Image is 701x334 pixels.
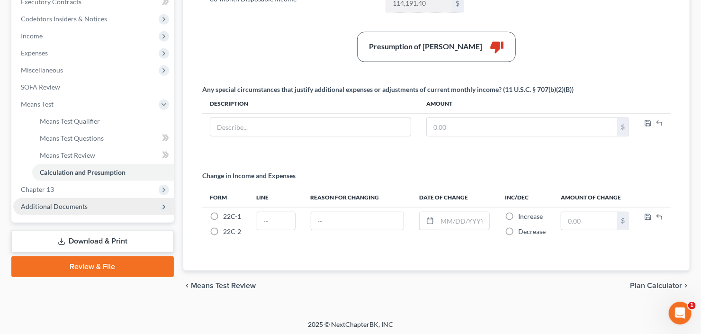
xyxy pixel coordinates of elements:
[617,212,629,230] div: $
[32,130,174,147] a: Means Test Questions
[223,227,241,235] span: 22C-2
[13,79,174,96] a: SOFA Review
[561,212,617,230] input: 0.00
[202,85,574,94] div: Any special circumstances that justify additional expenses or adjustments of current monthly inco...
[183,282,191,289] i: chevron_left
[437,212,489,230] input: MM/DD/YYYY
[553,188,637,207] th: Amount of Change
[183,282,256,289] button: chevron_left Means Test Review
[21,49,48,57] span: Expenses
[32,164,174,181] a: Calculation and Presumption
[21,185,54,193] span: Chapter 13
[21,202,88,210] span: Additional Documents
[40,151,95,159] span: Means Test Review
[21,32,43,40] span: Income
[40,134,104,142] span: Means Test Questions
[21,15,107,23] span: Codebtors Insiders & Notices
[688,302,696,309] span: 1
[427,118,617,136] input: 0.00
[223,212,241,220] span: 22C-1
[257,212,295,230] input: --
[518,212,543,220] span: Increase
[40,117,100,125] span: Means Test Qualifier
[21,100,54,108] span: Means Test
[497,188,553,207] th: Inc/Dec
[669,302,692,325] iframe: Intercom live chat
[11,230,174,253] a: Download & Print
[617,118,629,136] div: $
[369,41,482,52] div: Presumption of [PERSON_NAME]
[202,171,296,181] p: Change in Income and Expenses
[11,256,174,277] a: Review & File
[40,168,126,176] span: Calculation and Presumption
[249,188,303,207] th: Line
[412,188,497,207] th: Date of Change
[202,188,249,207] th: Form
[518,227,546,235] span: Decrease
[21,83,60,91] span: SOFA Review
[32,147,174,164] a: Means Test Review
[630,282,682,289] span: Plan Calculator
[32,113,174,130] a: Means Test Qualifier
[191,282,256,289] span: Means Test Review
[682,282,690,289] i: chevron_right
[311,212,404,230] input: --
[419,94,637,113] th: Amount
[210,118,411,136] input: Describe...
[490,40,504,54] i: thumb_down
[202,94,419,113] th: Description
[630,282,690,289] button: Plan Calculator chevron_right
[303,188,412,207] th: Reason for Changing
[21,66,63,74] span: Miscellaneous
